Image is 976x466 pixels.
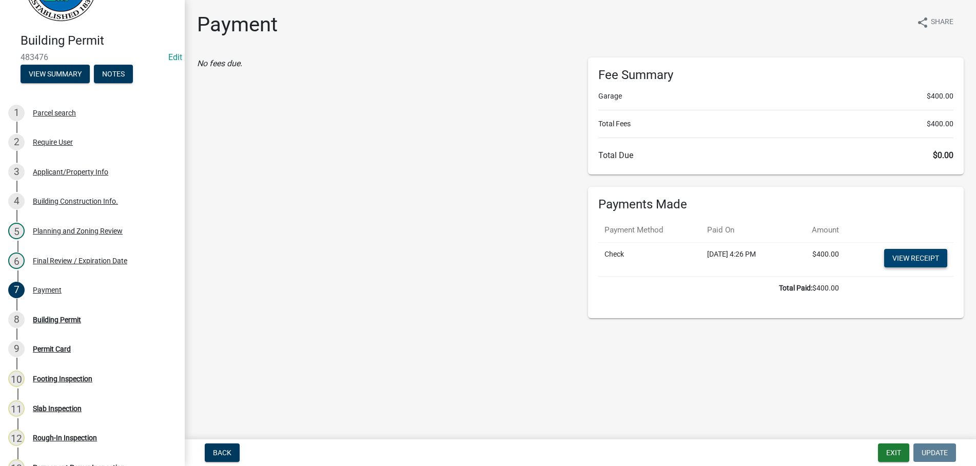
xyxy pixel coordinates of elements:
[598,218,701,242] th: Payment Method
[197,12,278,37] h1: Payment
[933,150,953,160] span: $0.00
[168,52,182,62] a: Edit
[8,253,25,269] div: 6
[913,443,956,462] button: Update
[598,242,701,276] td: Check
[8,312,25,328] div: 8
[8,430,25,446] div: 12
[197,59,242,68] i: No fees due.
[33,198,118,205] div: Building Construction Info.
[8,341,25,357] div: 9
[33,316,81,323] div: Building Permit
[931,16,953,29] span: Share
[205,443,240,462] button: Back
[33,375,92,382] div: Footing Inspection
[33,345,71,353] div: Permit Card
[788,218,845,242] th: Amount
[878,443,909,462] button: Exit
[701,218,789,242] th: Paid On
[922,449,948,457] span: Update
[8,400,25,417] div: 11
[8,282,25,298] div: 7
[598,119,953,129] li: Total Fees
[916,16,929,29] i: share
[33,434,97,441] div: Rough-In Inspection
[33,257,127,264] div: Final Review / Expiration Date
[8,164,25,180] div: 3
[33,227,123,235] div: Planning and Zoning Review
[598,150,953,160] h6: Total Due
[33,168,108,176] div: Applicant/Property Info
[21,65,90,83] button: View Summary
[598,197,953,212] h6: Payments Made
[33,405,82,412] div: Slab Inspection
[598,68,953,83] h6: Fee Summary
[884,249,947,267] a: View receipt
[8,134,25,150] div: 2
[21,52,164,62] span: 483476
[33,139,73,146] div: Require User
[779,284,812,292] b: Total Paid:
[8,105,25,121] div: 1
[8,223,25,239] div: 5
[94,65,133,83] button: Notes
[21,33,177,48] h4: Building Permit
[927,119,953,129] span: $400.00
[168,52,182,62] wm-modal-confirm: Edit Application Number
[8,193,25,209] div: 4
[598,91,953,102] li: Garage
[94,70,133,79] wm-modal-confirm: Notes
[701,242,789,276] td: [DATE] 4:26 PM
[8,371,25,387] div: 10
[788,242,845,276] td: $400.00
[213,449,231,457] span: Back
[33,286,62,294] div: Payment
[598,276,845,300] td: $400.00
[927,91,953,102] span: $400.00
[908,12,962,32] button: shareShare
[33,109,76,116] div: Parcel search
[21,70,90,79] wm-modal-confirm: Summary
